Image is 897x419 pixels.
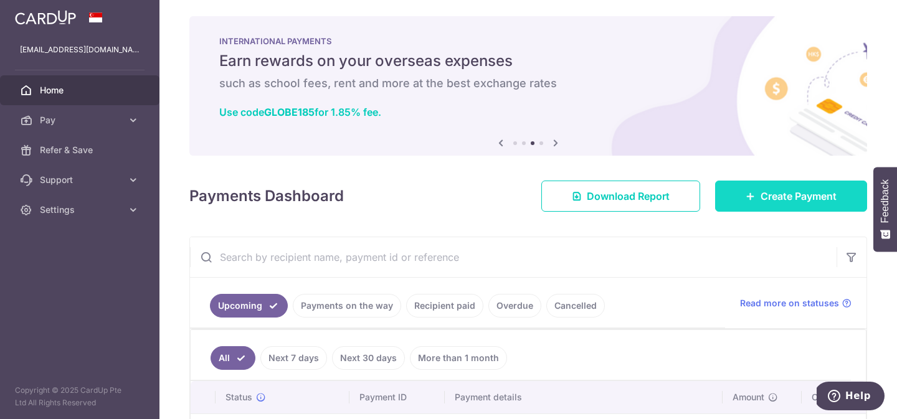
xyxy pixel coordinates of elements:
a: Payments on the way [293,294,401,318]
a: Use codeGLOBE185for 1.85% fee. [219,106,381,118]
a: Next 7 days [260,346,327,370]
span: Status [225,391,252,403]
a: Create Payment [715,181,867,212]
button: Feedback - Show survey [873,167,897,252]
h5: Earn rewards on your overseas expenses [219,51,837,71]
span: Amount [733,391,764,403]
span: Settings [40,204,122,216]
span: Feedback [880,179,891,223]
a: Upcoming [210,294,288,318]
input: Search by recipient name, payment id or reference [190,237,837,277]
h4: Payments Dashboard [189,185,344,207]
a: Overdue [488,294,541,318]
span: Home [40,84,122,97]
a: Cancelled [546,294,605,318]
span: Pay [40,114,122,126]
span: Refer & Save [40,144,122,156]
a: Recipient paid [406,294,483,318]
p: [EMAIL_ADDRESS][DOMAIN_NAME] [20,44,140,56]
a: Read more on statuses [740,297,852,309]
span: Download Report [587,189,670,204]
span: Support [40,174,122,186]
th: Payment ID [349,381,445,413]
th: Payment details [445,381,723,413]
span: Create Payment [761,189,837,204]
p: INTERNATIONAL PAYMENTS [219,36,837,46]
a: All [211,346,255,370]
a: Next 30 days [332,346,405,370]
span: CardUp fee [812,391,859,403]
span: Read more on statuses [740,297,839,309]
img: International Payment Banner [189,16,867,156]
a: More than 1 month [410,346,507,370]
iframe: Opens a widget where you can find more information [817,382,885,413]
h6: such as school fees, rent and more at the best exchange rates [219,76,837,91]
b: GLOBE185 [264,106,315,118]
a: Download Report [541,181,700,212]
img: CardUp [15,10,76,25]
